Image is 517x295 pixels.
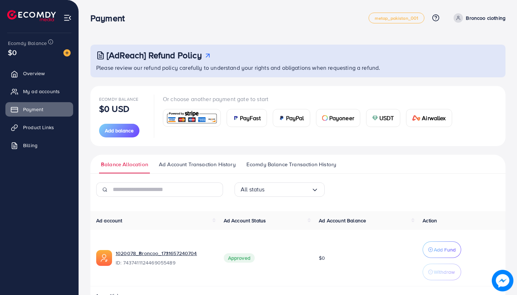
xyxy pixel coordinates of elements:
a: Billing [5,138,73,153]
p: Please review our refund policy carefully to understand your rights and obligations when requesti... [96,63,501,72]
img: card [233,115,239,121]
h3: Payment [90,13,130,23]
a: metap_pakistan_001 [369,13,425,23]
span: $0 [319,254,325,262]
span: Product Links [23,124,54,131]
span: Balance Allocation [101,160,148,168]
button: Add balance [99,124,139,137]
a: Payment [5,102,73,117]
a: cardPayFast [227,109,267,127]
a: cardPayoneer [316,109,360,127]
span: metap_pakistan_001 [375,16,419,21]
a: My ad accounts [5,84,73,99]
span: Ecomdy Balance Transaction History [246,160,336,168]
span: Ad account [96,217,122,224]
img: image [494,272,511,289]
span: Ad Account Balance [319,217,366,224]
p: Or choose another payment gate to start [163,95,458,103]
span: Approved [224,253,255,263]
a: cardUSDT [366,109,400,127]
p: Add Fund [434,245,456,254]
span: Airwallex [422,114,446,122]
span: Payment [23,106,43,113]
span: ID: 7437411124469055489 [116,259,212,266]
span: PayFast [240,114,261,122]
p: Broncoo clothing [466,14,505,22]
a: Product Links [5,120,73,135]
img: ic-ads-acc.e4c84228.svg [96,250,112,266]
p: Withdraw [434,268,455,276]
img: menu [63,14,72,22]
a: Broncoo clothing [451,13,505,23]
img: card [322,115,328,121]
span: $0 [8,47,17,58]
img: card [412,115,421,121]
span: Ecomdy Balance [99,96,138,102]
span: Payoneer [329,114,354,122]
p: $0 USD [99,104,129,113]
span: Action [423,217,437,224]
span: All status [241,184,265,195]
span: Billing [23,142,37,149]
button: Withdraw [423,264,461,280]
span: PayPal [286,114,304,122]
span: Ecomdy Balance [8,40,47,47]
a: Overview [5,66,73,81]
img: logo [7,10,56,21]
span: USDT [379,114,394,122]
input: Search for option [265,184,311,195]
span: Add balance [105,127,134,134]
div: Search for option [235,182,325,197]
div: <span class='underline'>1020078_Broncoo_1731657240704</span></br>7437411124469055489 [116,250,212,266]
a: cardPayPal [273,109,310,127]
img: card [165,110,218,126]
span: My ad accounts [23,88,60,95]
a: card [163,109,221,127]
span: Ad Account Transaction History [159,160,236,168]
span: Ad Account Status [224,217,266,224]
span: Overview [23,70,45,77]
a: cardAirwallex [406,109,452,127]
button: Add Fund [423,241,461,258]
h3: [AdReach] Refund Policy [107,50,202,60]
img: card [279,115,285,121]
a: 1020078_Broncoo_1731657240704 [116,250,212,257]
img: image [63,49,71,56]
img: card [372,115,378,121]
